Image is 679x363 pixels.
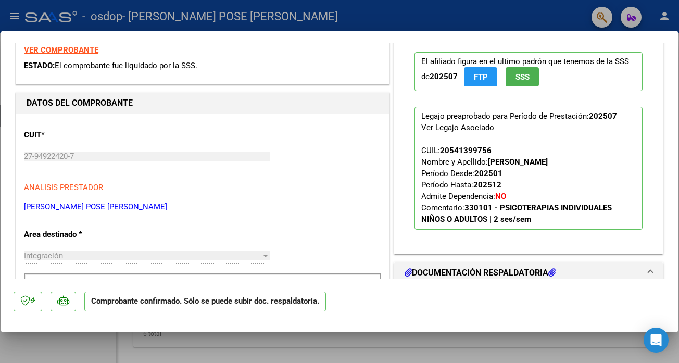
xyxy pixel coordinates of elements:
strong: 202507 [430,72,458,81]
p: [PERSON_NAME] POSE [PERSON_NAME] [24,201,381,213]
strong: 202501 [474,169,502,178]
strong: NO [495,192,506,201]
strong: 202512 [473,180,501,190]
p: Comprobante confirmado. Sólo se puede subir doc. respaldatoria. [84,292,326,312]
p: CUIT [24,129,131,141]
span: SSS [515,72,530,82]
strong: DATOS DEL COMPROBANTE [27,98,133,108]
span: ESTADO: [24,61,55,70]
strong: [PERSON_NAME] [488,157,548,167]
a: VER COMPROBANTE [24,45,98,55]
strong: 330101 - PSICOTERAPIAS INDIVIDUALES NIÑOS O ADULTOS | 2 ses/sem [421,203,612,224]
p: El afiliado figura en el ultimo padrón que tenemos de la SSS de [414,52,643,91]
span: FTP [474,72,488,82]
span: CUIL: Nombre y Apellido: Período Desde: Período Hasta: Admite Dependencia: [421,146,612,224]
div: Open Intercom Messenger [644,328,669,353]
button: SSS [506,67,539,86]
span: Integración [24,251,63,260]
div: 20541399756 [440,145,492,156]
p: Legajo preaprobado para Período de Prestación: [414,107,643,230]
span: El comprobante fue liquidado por la SSS. [55,61,197,70]
span: Comentario: [421,203,612,224]
strong: 202507 [589,111,617,121]
span: ANALISIS PRESTADOR [24,183,103,192]
h1: DOCUMENTACIÓN RESPALDATORIA [405,267,556,279]
button: FTP [464,67,497,86]
p: Area destinado * [24,229,131,241]
div: Ver Legajo Asociado [421,122,494,133]
mat-expansion-panel-header: DOCUMENTACIÓN RESPALDATORIA [394,262,663,283]
div: PREAPROBACIÓN PARA INTEGRACION [394,36,663,254]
